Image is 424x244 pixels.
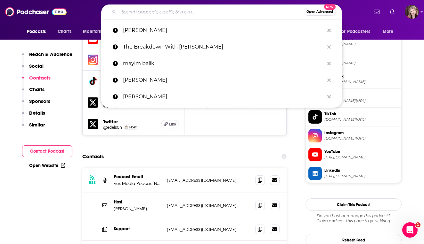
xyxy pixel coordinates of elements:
[58,27,71,36] span: Charts
[125,126,128,129] img: Ed Elson
[29,122,45,128] p: Similar
[324,111,399,117] span: TikTok
[103,103,132,108] a: @profgalloway
[101,88,342,105] a: [PERSON_NAME]
[324,168,399,173] span: Linkedin
[88,55,98,65] img: iconImage
[123,88,324,105] p: miram byleck
[306,198,402,211] button: Claim This Podcast
[101,22,342,39] a: [PERSON_NAME]
[415,222,420,227] span: 1
[371,6,382,17] a: Show notifications dropdown
[53,26,75,38] a: Charts
[308,72,399,86] a: Facebook[URL][DOMAIN_NAME]
[324,42,399,47] span: profgmedia.com
[101,72,342,88] a: [PERSON_NAME]
[29,63,44,69] p: Social
[308,35,399,48] a: Official Website[DOMAIN_NAME]
[167,203,250,208] p: [EMAIL_ADDRESS][DOMAIN_NAME]
[324,130,399,136] span: Instagram
[161,120,179,128] a: Link
[114,226,162,232] p: Support
[119,7,304,17] input: Search podcasts, credits, & more...
[114,199,162,205] p: Host
[324,55,399,60] span: RSS Feed
[308,167,399,180] a: Linkedin[URL][DOMAIN_NAME]
[103,118,156,125] h5: Twitter
[78,26,114,38] button: open menu
[29,86,45,92] p: Charts
[306,213,402,218] span: Do you host or manage this podcast?
[101,39,342,55] a: The Breakdown With [PERSON_NAME]
[22,26,54,38] button: open menu
[324,136,399,141] span: instagram.com/profgalloway
[324,98,399,103] span: twitter.com/profgalloway
[22,86,45,98] button: Charts
[304,8,336,16] button: Open AdvancedNew
[103,125,122,130] a: @edels0n
[101,4,342,19] div: Search podcasts, credits, & more...
[29,98,50,104] p: Sponsors
[339,27,370,36] span: For Podcasters
[29,51,72,57] p: Reach & Audience
[22,122,45,133] button: Similar
[167,227,250,232] p: [EMAIL_ADDRESS][DOMAIN_NAME]
[324,61,399,65] span: feeds.megaphone.fm
[324,117,399,122] span: tiktok.com/@profgalloway
[169,122,176,127] span: Link
[123,22,324,39] p: Scott Galloway
[324,174,399,179] span: https://www.linkedin.com/in/profgalloway
[167,178,250,183] p: [EMAIL_ADDRESS][DOMAIN_NAME]
[27,27,46,36] span: Podcasts
[324,73,399,79] span: Facebook
[383,27,394,36] span: More
[402,222,418,238] iframe: Intercom live chat
[22,75,51,87] button: Contacts
[324,80,399,84] span: https://www.facebook.com/ProfScottGalloway
[308,110,399,124] a: TikTok[DOMAIN_NAME][URL]
[22,98,50,110] button: Sponsors
[101,55,342,72] a: mayim balik
[22,110,45,122] button: Details
[114,206,162,211] p: [PERSON_NAME]
[129,125,136,129] span: Host
[114,174,162,179] p: Podcast Email
[308,129,399,142] a: Instagram[DOMAIN_NAME][URL]
[123,39,324,55] p: The Breakdown With Mayim Balik
[29,75,51,81] p: Contacts
[29,110,45,116] p: Details
[29,163,65,168] a: Open Website
[308,91,399,105] a: X/Twitter[DOMAIN_NAME][URL]
[324,92,399,98] span: X/Twitter
[123,55,324,72] p: mayim balik
[306,213,402,224] div: Claim and edit this page to your liking.
[89,180,96,185] h3: RSS
[306,10,333,13] span: Open Advanced
[324,149,399,155] span: YouTube
[123,72,324,88] p: mayim bialick
[378,26,402,38] button: open menu
[324,4,336,10] span: New
[22,145,72,157] button: Contact Podcast
[405,5,419,19] span: Logged in as galaxygirl
[405,5,419,19] img: User Profile
[308,148,399,161] a: YouTube[URL][DOMAIN_NAME]
[114,181,162,186] p: Vox Media Podcast Network
[387,6,397,17] a: Show notifications dropdown
[22,63,44,75] button: Social
[5,6,67,18] img: Podchaser - Follow, Share and Rate Podcasts
[308,54,399,67] a: RSS Feed[DOMAIN_NAME]
[405,5,419,19] button: Show profile menu
[22,51,72,63] button: Reach & Audience
[83,27,106,36] span: Monitoring
[324,155,399,160] span: https://www.youtube.com/@TheProfGShow
[82,150,104,163] h2: Contacts
[335,26,379,38] button: open menu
